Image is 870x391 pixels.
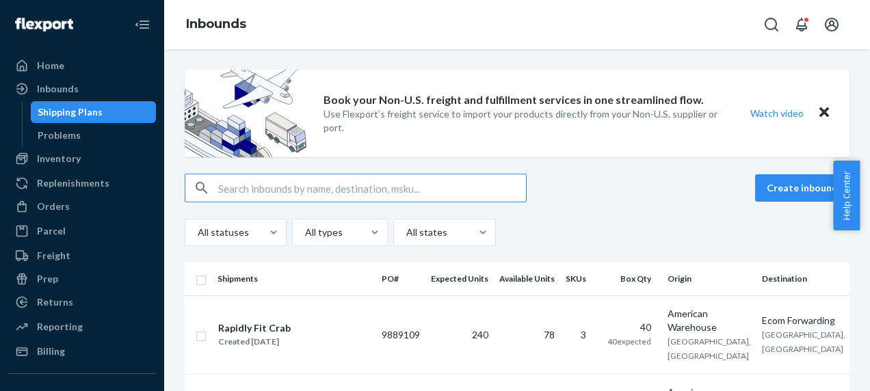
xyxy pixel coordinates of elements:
[8,78,156,100] a: Inbounds
[186,16,246,31] a: Inbounds
[31,101,157,123] a: Shipping Plans
[758,11,785,38] button: Open Search Box
[37,320,83,334] div: Reporting
[15,18,73,31] img: Flexport logo
[603,321,651,334] div: 40
[37,152,81,165] div: Inventory
[37,176,109,190] div: Replenishments
[607,336,651,347] span: 40 expected
[472,329,488,340] span: 240
[788,11,815,38] button: Open notifications
[175,5,257,44] ol: breadcrumbs
[8,148,156,170] a: Inventory
[8,316,156,338] a: Reporting
[324,107,725,135] p: Use Flexport’s freight service to import your products directly from your Non-U.S. supplier or port.
[31,124,157,146] a: Problems
[376,262,425,295] th: PO#
[662,262,756,295] th: Origin
[129,11,156,38] button: Close Navigation
[425,262,494,295] th: Expected Units
[324,92,704,108] p: Book your Non-U.S. freight and fulfillment services in one streamlined flow.
[196,226,198,239] input: All statuses
[8,220,156,242] a: Parcel
[581,329,586,340] span: 3
[405,226,406,239] input: All states
[668,307,751,334] div: American Warehouse
[218,174,526,202] input: Search inbounds by name, destination, msku...
[560,262,597,295] th: SKUs
[833,161,860,230] button: Help Center
[212,262,376,295] th: Shipments
[762,314,845,327] div: Ecom Forwarding
[8,245,156,267] a: Freight
[544,329,555,340] span: 78
[741,103,813,123] button: Watch video
[756,262,851,295] th: Destination
[815,103,833,123] button: Close
[218,321,291,335] div: Rapidly Fit Crab
[37,59,64,72] div: Home
[376,295,425,374] td: 9889109
[755,174,849,202] button: Create inbound
[8,268,156,290] a: Prep
[597,262,662,295] th: Box Qty
[668,336,751,361] span: [GEOGRAPHIC_DATA], [GEOGRAPHIC_DATA]
[762,329,845,354] span: [GEOGRAPHIC_DATA], [GEOGRAPHIC_DATA]
[37,249,70,262] div: Freight
[218,335,291,349] div: Created [DATE]
[8,195,156,217] a: Orders
[494,262,560,295] th: Available Units
[38,105,103,119] div: Shipping Plans
[37,82,79,96] div: Inbounds
[818,11,845,38] button: Open account menu
[8,55,156,77] a: Home
[8,172,156,194] a: Replenishments
[37,345,65,358] div: Billing
[8,291,156,313] a: Returns
[38,129,81,142] div: Problems
[37,224,66,238] div: Parcel
[30,10,58,22] span: Chat
[8,340,156,362] a: Billing
[37,272,58,286] div: Prep
[37,295,73,309] div: Returns
[37,200,70,213] div: Orders
[304,226,305,239] input: All types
